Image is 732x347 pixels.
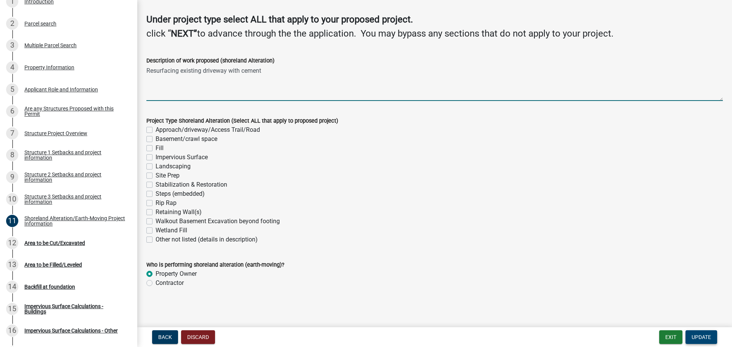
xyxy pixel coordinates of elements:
div: Structure 1 Setbacks and project information [24,150,125,160]
div: 4 [6,61,18,74]
label: Basement/crawl space [156,134,217,144]
div: Property Information [24,65,74,70]
div: Impervious Surface Calculations - Other [24,328,118,333]
button: Update [685,330,717,344]
label: Site Prep [156,171,180,180]
label: Landscaping [156,162,191,171]
label: Contractor [156,278,184,288]
div: Structure 3 Setbacks and project information [24,194,125,205]
div: 9 [6,171,18,183]
label: Stabilization & Restoration [156,180,227,189]
label: Wetland Fill [156,226,187,235]
span: Update [692,334,711,340]
div: Structure 2 Setbacks and project information [24,172,125,182]
label: Who is performing shoreland alteration (earth-moving)? [146,262,284,268]
label: Project Type Shoreland Alteration (Select ALL that apply to proposed project) [146,118,338,124]
div: 15 [6,303,18,315]
div: 2 [6,18,18,30]
label: Impervious Surface [156,153,208,162]
div: Backfill at foundation [24,284,75,289]
div: 11 [6,215,18,227]
div: Applicant Role and Information [24,87,98,92]
div: Impervious Surface Calculations - Buildings [24,304,125,314]
button: Discard [181,330,215,344]
label: Steps (embedded) [156,189,205,198]
h4: click “ to advance through the the application. You may bypass any sections that do not apply to ... [146,28,723,39]
button: Back [152,330,178,344]
strong: NEXT” [171,28,197,39]
div: Multiple Parcel Search [24,43,77,48]
div: Area to be Cut/Excavated [24,240,85,246]
label: Property Owner [156,269,197,278]
div: Are any Structures Proposed with this Permit [24,106,125,117]
div: 7 [6,127,18,139]
label: Retaining Wall(s) [156,208,202,217]
div: 3 [6,39,18,51]
div: 8 [6,149,18,161]
strong: Under project type select ALL that apply to your proposed project. [146,14,413,25]
div: 12 [6,237,18,249]
div: Parcel search [24,21,56,26]
div: Structure Project Overview [24,131,87,136]
div: 10 [6,193,18,205]
div: 16 [6,325,18,337]
label: Rip Rap [156,198,177,208]
div: Area to be Filled/Leveled [24,262,82,267]
div: 14 [6,281,18,293]
label: Walkout Basement Excavation beyond footing [156,217,280,226]
div: 6 [6,105,18,117]
label: Description of work proposed (shoreland Alteration) [146,58,274,64]
span: Back [158,334,172,340]
label: Other not listed (details in description) [156,235,258,244]
label: Fill [156,144,164,153]
label: Approach/driveway/Access Trail/Road [156,125,260,134]
button: Exit [659,330,682,344]
div: 5 [6,83,18,96]
div: 13 [6,259,18,271]
div: Shoreland Alteration/Earth-Moving Project Information [24,216,125,226]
